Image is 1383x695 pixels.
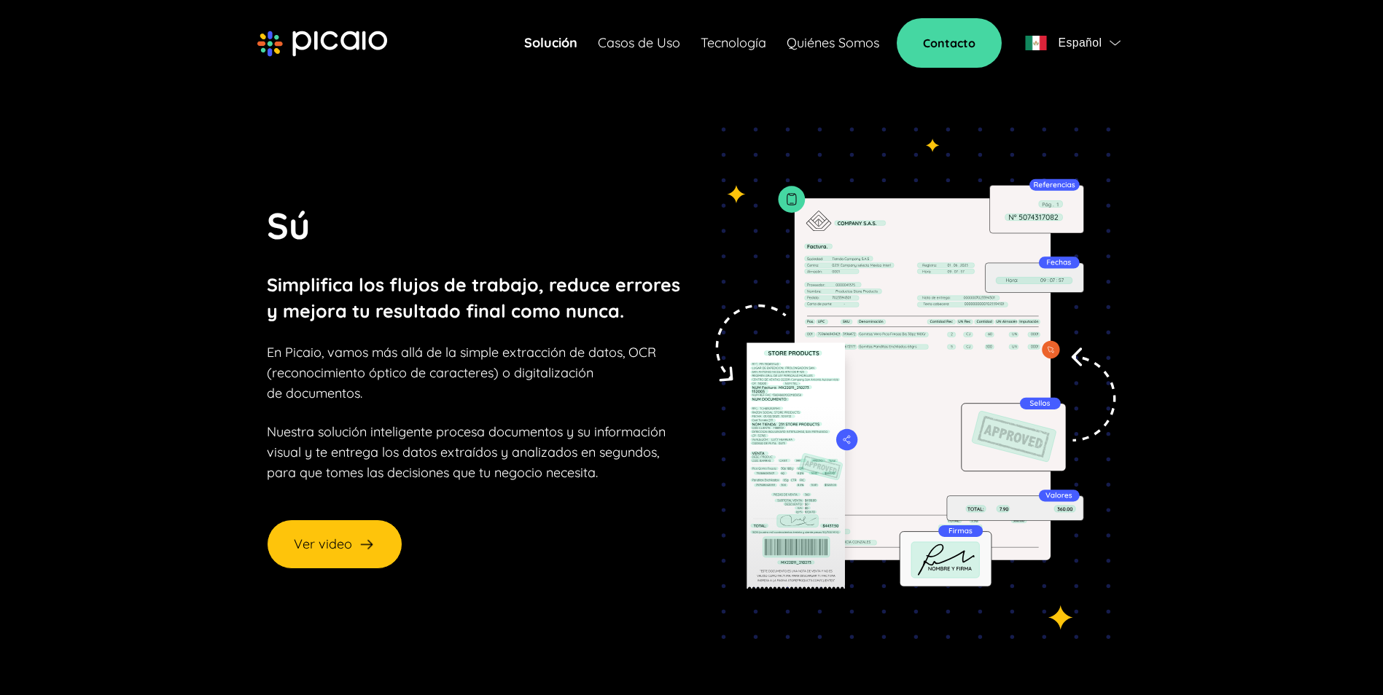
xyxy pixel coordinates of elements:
[524,33,577,53] a: Solución
[700,127,1116,639] img: tedioso-img
[267,272,680,324] p: Simplifica los flujos de trabajo, reduce errores y mejora tu resultado final como nunca.
[267,203,310,248] span: Sú
[1025,36,1047,50] img: flag
[1019,28,1126,58] button: flagEspañolflag
[787,33,879,53] a: Quiénes Somos
[897,18,1002,68] a: Contacto
[267,344,656,401] span: En Picaio, vamos más allá de la simple extracción de datos, OCR (reconocimiento óptico de caracte...
[701,33,766,53] a: Tecnología
[257,31,387,57] img: picaio-logo
[1110,40,1121,46] img: flag
[598,33,680,53] a: Casos de Uso
[1058,33,1102,53] span: Español
[267,422,666,483] p: Nuestra solución inteligente procesa documentos y su información visual y te entrega los datos ex...
[267,519,402,569] button: Ver video
[358,535,375,553] img: arrow-right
